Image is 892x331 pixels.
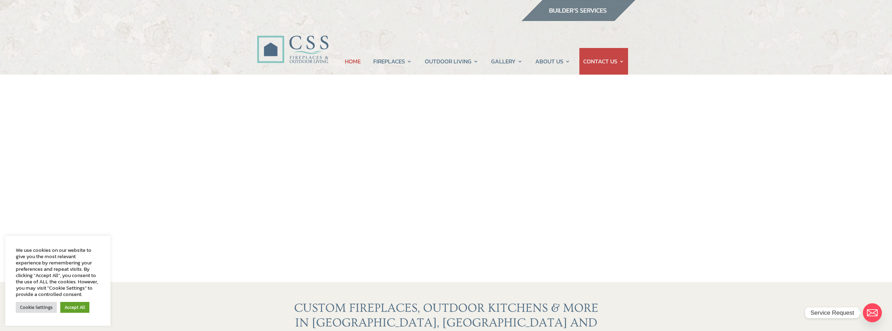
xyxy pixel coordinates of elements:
a: Accept All [60,302,89,313]
a: ABOUT US [535,48,570,75]
a: CONTACT US [583,48,624,75]
a: Cookie Settings [16,302,57,313]
a: FIREPLACES [373,48,412,75]
img: CSS Fireplaces & Outdoor Living (Formerly Construction Solutions & Supply)- Jacksonville Ormond B... [257,16,328,67]
a: GALLERY [491,48,523,75]
div: We use cookies on our website to give you the most relevant experience by remembering your prefer... [16,247,100,297]
a: HOME [345,48,361,75]
a: builder services construction supply [521,14,635,23]
a: OUTDOOR LIVING [425,48,478,75]
a: Email [863,303,882,322]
